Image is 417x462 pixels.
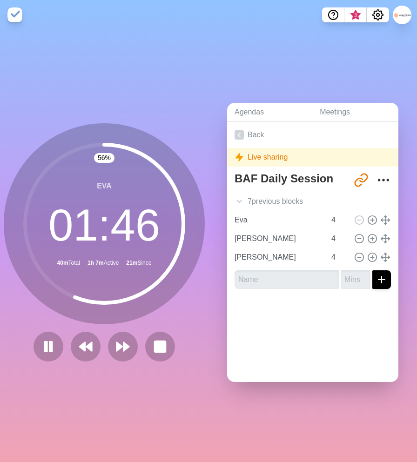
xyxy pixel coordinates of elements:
[299,196,303,207] span: s
[328,229,350,248] input: Mins
[231,229,326,248] input: Name
[235,270,339,289] input: Name
[7,7,22,22] img: timeblocks logo
[322,7,344,22] button: Help
[367,7,389,22] button: Settings
[328,248,350,267] input: Mins
[374,171,393,189] button: More
[328,211,350,229] input: Mins
[341,270,370,289] input: Mins
[231,248,326,267] input: Name
[312,103,398,122] a: Meetings
[227,192,398,211] div: 7 previous block
[352,171,370,189] button: Share link
[231,211,326,229] input: Name
[227,103,312,122] a: Agendas
[227,148,398,167] div: Live sharing
[352,12,359,19] span: 3
[344,7,367,22] button: What’s new
[227,122,398,148] a: Back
